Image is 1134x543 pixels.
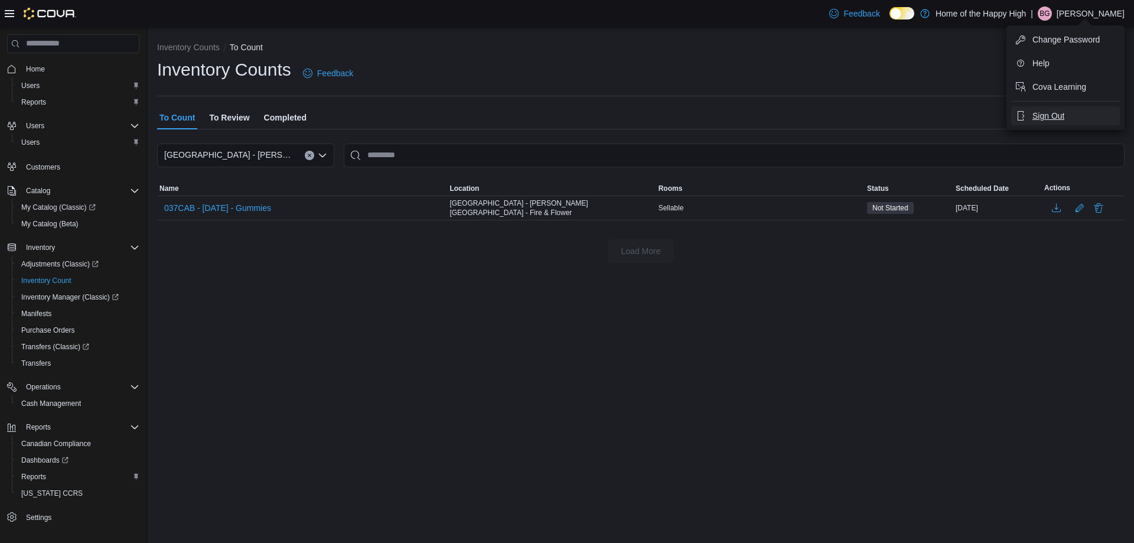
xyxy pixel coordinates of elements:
[12,199,144,216] a: My Catalog (Classic)
[21,240,139,255] span: Inventory
[659,184,683,193] span: Rooms
[26,162,60,172] span: Customers
[12,355,144,372] button: Transfers
[843,8,879,19] span: Feedback
[26,186,50,196] span: Catalog
[17,257,139,271] span: Adjustments (Classic)
[17,79,139,93] span: Users
[159,106,195,129] span: To Count
[230,43,263,52] button: To Count
[21,240,60,255] button: Inventory
[21,342,89,352] span: Transfers (Classic)
[26,64,45,74] span: Home
[305,151,314,160] button: Clear input
[2,118,144,134] button: Users
[12,289,144,305] a: Inventory Manager (Classic)
[17,396,139,411] span: Cash Management
[159,199,276,217] button: 037CAB - [DATE] - Gummies
[21,159,139,174] span: Customers
[21,292,119,302] span: Inventory Manager (Classic)
[1044,183,1070,193] span: Actions
[1032,81,1086,93] span: Cova Learning
[17,323,80,337] a: Purchase Orders
[449,199,653,217] span: [GEOGRAPHIC_DATA] - [PERSON_NAME][GEOGRAPHIC_DATA] - Fire & Flower
[157,58,291,82] h1: Inventory Counts
[2,379,144,395] button: Operations
[21,276,71,285] span: Inventory Count
[12,272,144,289] button: Inventory Count
[21,326,75,335] span: Purchase Orders
[21,511,56,525] a: Settings
[159,184,179,193] span: Name
[17,453,139,467] span: Dashboards
[872,203,908,213] span: Not Started
[317,67,353,79] span: Feedback
[2,158,144,175] button: Customers
[1011,77,1120,96] button: Cova Learning
[21,489,83,498] span: [US_STATE] CCRS
[17,95,139,109] span: Reports
[656,181,865,196] button: Rooms
[2,183,144,199] button: Catalog
[825,2,884,25] a: Feedback
[17,307,139,321] span: Manifests
[17,217,139,231] span: My Catalog (Beta)
[21,359,51,368] span: Transfers
[21,380,66,394] button: Operations
[936,6,1026,21] p: Home of the Happy High
[17,356,139,370] span: Transfers
[157,41,1125,56] nav: An example of EuiBreadcrumbs
[12,322,144,339] button: Purchase Orders
[21,97,46,107] span: Reports
[1031,6,1033,21] p: |
[12,469,144,485] button: Reports
[17,79,44,93] a: Users
[2,239,144,256] button: Inventory
[17,340,94,354] a: Transfers (Classic)
[1032,57,1050,69] span: Help
[12,395,144,412] button: Cash Management
[17,217,83,231] a: My Catalog (Beta)
[21,160,65,174] a: Customers
[21,472,46,482] span: Reports
[17,340,139,354] span: Transfers (Classic)
[26,513,51,522] span: Settings
[656,201,865,215] div: Sellable
[21,81,40,90] span: Users
[26,382,61,392] span: Operations
[621,245,661,257] span: Load More
[17,257,103,271] a: Adjustments (Classic)
[17,470,51,484] a: Reports
[318,151,327,160] button: Open list of options
[21,119,49,133] button: Users
[21,184,139,198] span: Catalog
[21,119,139,133] span: Users
[1011,106,1120,125] button: Sign Out
[12,435,144,452] button: Canadian Compliance
[17,290,139,304] span: Inventory Manager (Classic)
[21,184,55,198] button: Catalog
[7,56,139,539] nav: Complex example
[2,509,144,526] button: Settings
[17,396,86,411] a: Cash Management
[24,8,76,19] img: Cova
[12,216,144,232] button: My Catalog (Beta)
[21,62,50,76] a: Home
[12,339,144,355] a: Transfers (Classic)
[2,419,144,435] button: Reports
[1032,34,1100,45] span: Change Password
[17,323,139,337] span: Purchase Orders
[1039,6,1050,21] span: BG
[867,184,889,193] span: Status
[17,290,123,304] a: Inventory Manager (Classic)
[17,307,56,321] a: Manifests
[12,94,144,110] button: Reports
[447,181,656,196] button: Location
[17,274,76,288] a: Inventory Count
[21,259,99,269] span: Adjustments (Classic)
[17,437,96,451] a: Canadian Compliance
[264,106,307,129] span: Completed
[1011,30,1120,49] button: Change Password
[17,486,139,500] span: Washington CCRS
